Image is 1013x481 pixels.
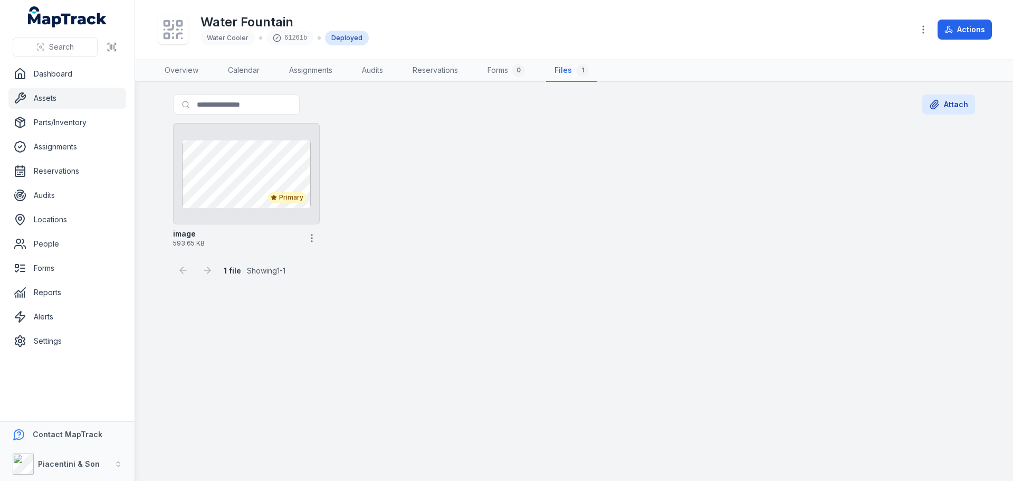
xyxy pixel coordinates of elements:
a: Forms [8,258,126,279]
a: Locations [8,209,126,230]
a: Forms0 [479,60,533,82]
a: Files1 [546,60,597,82]
h1: Water Fountain [200,14,369,31]
a: Alerts [8,306,126,327]
a: Overview [156,60,207,82]
a: Dashboard [8,63,126,84]
div: 1 [576,64,589,77]
button: Attach [922,95,975,115]
a: Calendar [219,60,268,82]
a: MapTrack [28,6,107,27]
strong: 1 file [224,266,241,275]
button: Search [13,37,98,57]
span: · Showing 1 - 1 [224,266,285,275]
a: Parts/Inventory [8,112,126,133]
a: People [8,233,126,254]
strong: Piacentini & Son [38,459,100,468]
div: Deployed [325,31,369,45]
a: Assignments [281,60,341,82]
div: 61261b [266,31,313,45]
strong: image [173,229,196,239]
span: Search [49,42,74,52]
a: Reports [8,282,126,303]
a: Audits [8,185,126,206]
strong: Contact MapTrack [33,430,102,439]
a: Assets [8,88,126,109]
a: Assignments [8,136,126,157]
span: Water Cooler [207,34,249,42]
a: Audits [353,60,391,82]
span: 593.65 KB [173,239,300,248]
button: Actions [938,20,992,40]
a: Reservations [404,60,466,82]
div: Primary [267,192,307,203]
a: Reservations [8,161,126,182]
a: Settings [8,331,126,352]
div: 0 [512,64,525,77]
